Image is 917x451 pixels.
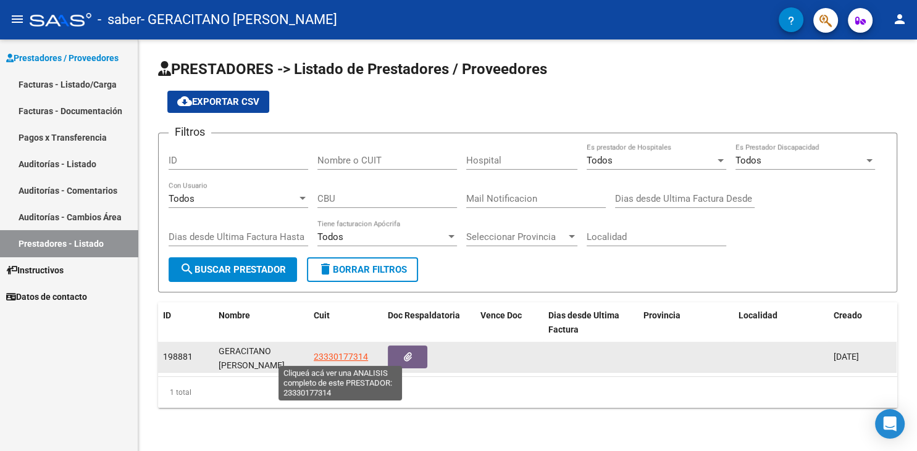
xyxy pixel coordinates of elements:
[167,91,269,113] button: Exportar CSV
[219,310,250,320] span: Nombre
[480,310,522,320] span: Vence Doc
[829,302,897,343] datatable-header-cell: Creado
[548,310,619,334] span: Dias desde Ultima Factura
[735,155,761,166] span: Todos
[180,262,195,276] mat-icon: search
[739,310,777,320] span: Localidad
[543,302,639,343] datatable-header-cell: Dias desde Ultima Factura
[834,310,862,320] span: Creado
[834,352,859,362] span: [DATE]
[643,310,680,320] span: Provincia
[314,352,368,362] span: 23330177314
[163,352,193,362] span: 198881
[892,12,907,27] mat-icon: person
[169,193,195,204] span: Todos
[875,409,905,439] div: Open Intercom Messenger
[466,231,566,242] span: Seleccionar Provincia
[169,257,297,282] button: Buscar Prestador
[734,302,829,343] datatable-header-cell: Localidad
[158,60,547,78] span: PRESTADORES -> Listado de Prestadores / Proveedores
[314,310,330,320] span: Cuit
[309,302,383,343] datatable-header-cell: Cuit
[169,123,211,141] h3: Filtros
[317,231,343,242] span: Todos
[6,51,119,65] span: Prestadores / Proveedores
[177,94,192,109] mat-icon: cloud_download
[141,6,337,33] span: - GERACITANO [PERSON_NAME]
[383,302,475,343] datatable-header-cell: Doc Respaldatoria
[307,257,418,282] button: Borrar Filtros
[10,12,25,27] mat-icon: menu
[639,302,734,343] datatable-header-cell: Provincia
[219,344,304,370] div: GERACITANO [PERSON_NAME]
[180,264,286,275] span: Buscar Prestador
[318,264,407,275] span: Borrar Filtros
[6,263,64,277] span: Instructivos
[214,302,309,343] datatable-header-cell: Nombre
[163,310,171,320] span: ID
[318,262,333,276] mat-icon: delete
[6,290,87,304] span: Datos de contacto
[158,302,214,343] datatable-header-cell: ID
[177,96,259,107] span: Exportar CSV
[158,377,897,408] div: 1 total
[587,155,613,166] span: Todos
[388,310,460,320] span: Doc Respaldatoria
[475,302,543,343] datatable-header-cell: Vence Doc
[98,6,141,33] span: - saber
